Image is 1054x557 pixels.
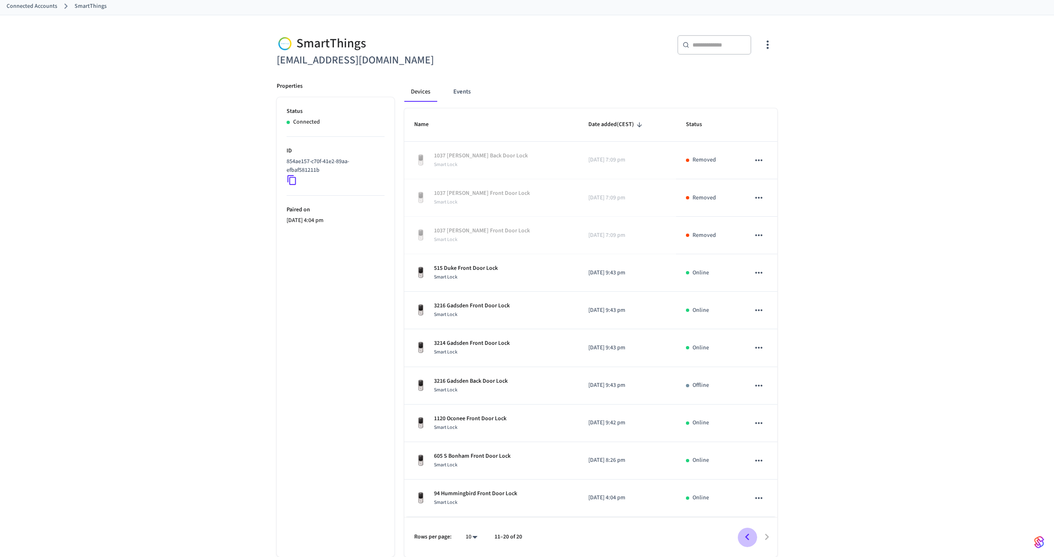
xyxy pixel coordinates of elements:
[693,269,709,277] p: Online
[434,386,457,393] span: Smart Lock
[287,216,385,225] p: [DATE] 4:04 pm
[588,269,667,277] p: [DATE] 9:43 pm
[434,311,457,318] span: Smart Lock
[1034,536,1044,549] img: SeamLogoGradient.69752ec5.svg
[693,156,716,164] p: Removed
[434,349,457,356] span: Smart Lock
[414,266,427,279] img: Yale Assure Touchscreen Wifi Smart Lock, Satin Nickel, Front
[447,82,477,102] button: Events
[434,199,457,206] span: Smart Lock
[414,304,427,317] img: Yale Assure Touchscreen Wifi Smart Lock, Satin Nickel, Front
[404,82,777,102] div: connected account tabs
[414,491,427,505] img: Yale Assure Touchscreen Wifi Smart Lock, Satin Nickel, Front
[693,306,709,315] p: Online
[404,82,437,102] button: Devices
[293,118,320,126] p: Connected
[434,461,457,468] span: Smart Lock
[434,161,457,168] span: Smart Lock
[588,456,667,465] p: [DATE] 8:26 pm
[414,341,427,354] img: Yale Assure Touchscreen Wifi Smart Lock, Satin Nickel, Front
[434,189,530,198] p: 1037 [PERSON_NAME] Front Door Lock
[686,118,713,131] span: Status
[434,414,506,423] p: 1120 Oconee Front Door Lock
[494,533,522,541] p: 11–20 of 20
[414,417,427,430] img: Yale Assure Touchscreen Wifi Smart Lock, Satin Nickel, Front
[434,452,511,461] p: 605 S Bonham Front Door Lock
[434,152,528,160] p: 1037 [PERSON_NAME] Back Door Lock
[414,191,427,204] img: Yale Assure Touchscreen Wifi Smart Lock, Satin Nickel, Front
[693,456,709,465] p: Online
[737,527,757,547] button: Go to previous page
[414,379,427,392] img: Yale Assure Touchscreen Wifi Smart Lock, Satin Nickel, Front
[693,494,709,502] p: Online
[434,339,510,348] p: 3214 Gadsden Front Door Lock
[693,419,709,427] p: Online
[434,236,457,243] span: Smart Lock
[434,274,457,281] span: Smart Lock
[588,118,645,131] span: Date added(CEST)
[588,231,667,240] p: [DATE] 7:09 pm
[414,229,427,242] img: Yale Assure Touchscreen Wifi Smart Lock, Satin Nickel, Front
[693,344,709,352] p: Online
[277,35,293,52] img: Smartthings Logo, Square
[588,156,667,164] p: [DATE] 7:09 pm
[414,533,452,541] p: Rows per page:
[434,489,517,498] p: 94 Hummingbird Front Door Lock
[588,344,667,352] p: [DATE] 9:43 pm
[434,424,457,431] span: Smart Lock
[277,52,522,69] h6: [EMAIL_ADDRESS][DOMAIN_NAME]
[462,531,481,543] div: 10
[588,194,667,202] p: [DATE] 7:09 pm
[693,231,716,240] p: Removed
[287,157,381,175] p: 854ae157-c70f-41e2-89aa-efbaf581211b
[277,82,303,91] p: Properties
[588,419,667,427] p: [DATE] 9:42 pm
[434,302,510,310] p: 3216 Gadsden Front Door Lock
[434,227,530,235] p: 1037 [PERSON_NAME] Front Door Lock
[414,154,427,167] img: Yale Assure Touchscreen Wifi Smart Lock, Satin Nickel, Front
[277,35,522,52] div: SmartThings
[588,306,667,315] p: [DATE] 9:43 pm
[414,454,427,467] img: Yale Assure Touchscreen Wifi Smart Lock, Satin Nickel, Front
[693,381,709,390] p: Offline
[434,499,457,506] span: Smart Lock
[287,147,385,155] p: ID
[434,377,508,386] p: 3216 Gadsden Back Door Lock
[434,264,498,273] p: 515 Duke Front Door Lock
[414,118,439,131] span: Name
[75,2,107,11] a: SmartThings
[7,2,57,11] a: Connected Accounts
[693,194,716,202] p: Removed
[588,381,667,390] p: [DATE] 9:43 pm
[404,108,777,517] table: sticky table
[287,206,385,214] p: Paired on
[287,107,385,116] p: Status
[588,494,667,502] p: [DATE] 4:04 pm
